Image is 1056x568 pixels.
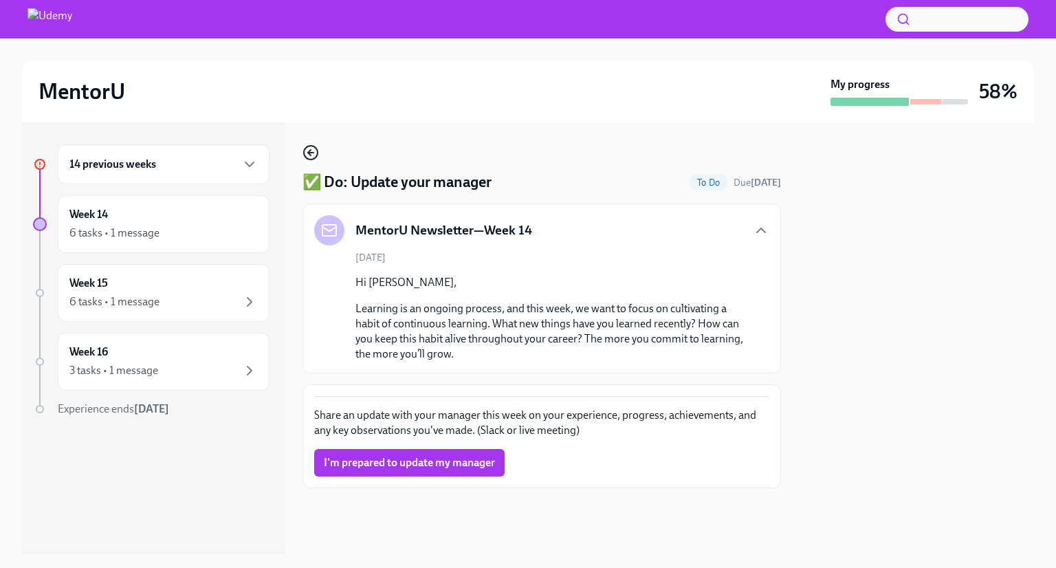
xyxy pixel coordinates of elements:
h2: MentorU [38,78,125,105]
span: To Do [689,177,728,188]
div: 3 tasks • 1 message [69,363,158,378]
img: Udemy [27,8,72,30]
a: Week 146 tasks • 1 message [33,195,269,253]
h3: 58% [979,79,1017,104]
h6: 14 previous weeks [69,157,156,172]
span: October 4th, 2025 00:00 [734,176,781,189]
h5: MentorU Newsletter—Week 14 [355,221,532,239]
strong: [DATE] [134,402,169,415]
a: Week 156 tasks • 1 message [33,264,269,322]
h6: Week 15 [69,276,108,291]
p: Hi [PERSON_NAME], [355,275,747,290]
div: 6 tasks • 1 message [69,294,159,309]
div: 6 tasks • 1 message [69,226,159,241]
button: I'm prepared to update my manager [314,449,505,477]
div: 14 previous weeks [58,144,269,184]
a: Week 163 tasks • 1 message [33,333,269,391]
strong: My progress [830,77,890,92]
h6: Week 16 [69,345,108,360]
span: I'm prepared to update my manager [324,456,495,470]
h4: ✅ Do: Update your manager [302,172,492,193]
span: Due [734,177,781,188]
strong: [DATE] [751,177,781,188]
span: Experience ends [58,402,169,415]
p: Share an update with your manager this week on your experience, progress, achievements, and any k... [314,408,769,438]
h6: Week 14 [69,207,108,222]
span: [DATE] [355,251,386,264]
p: Learning is an ongoing process, and this week, we want to focus on cultivating a habit of continu... [355,301,747,362]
